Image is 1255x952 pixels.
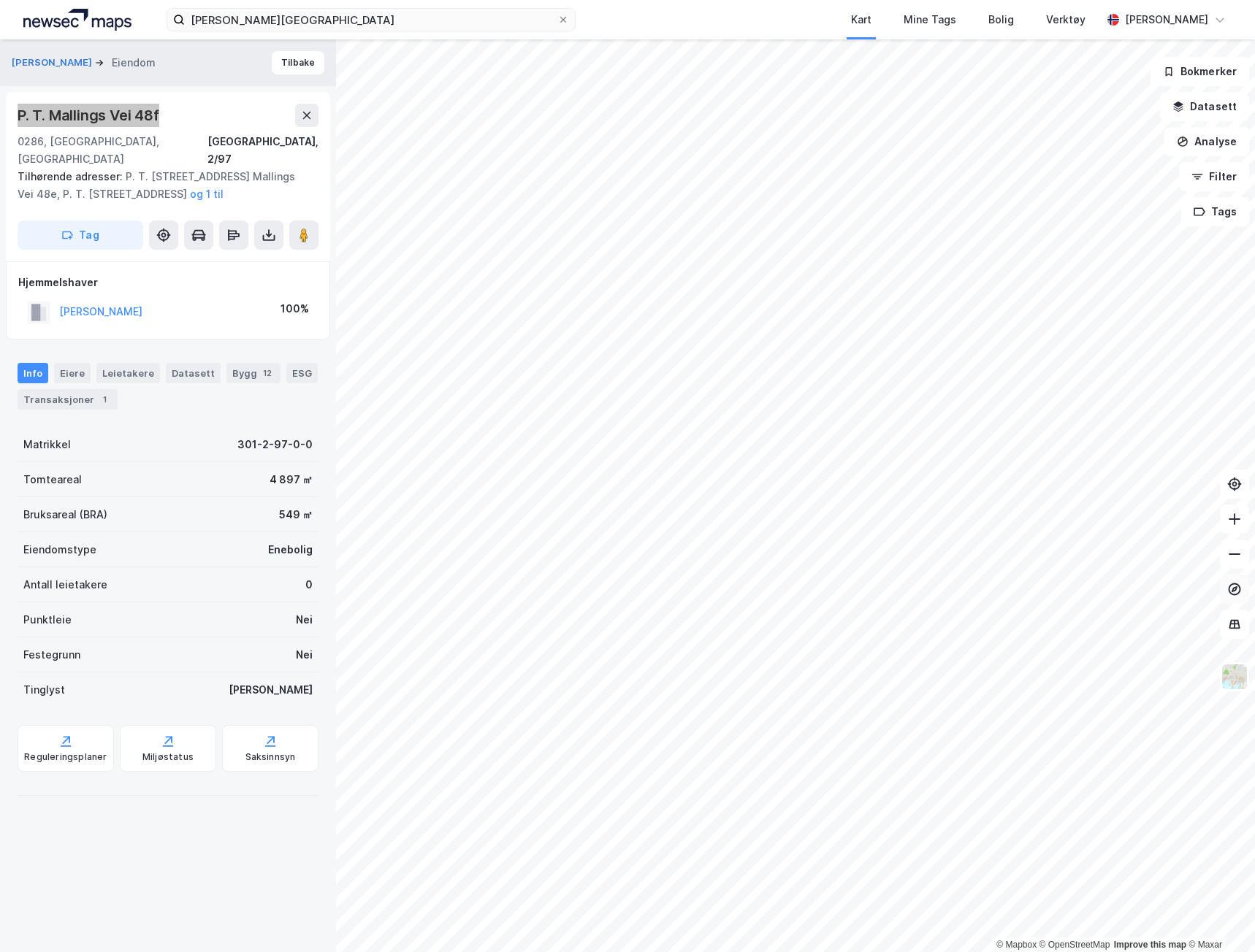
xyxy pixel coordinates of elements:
div: [PERSON_NAME] [1125,11,1208,28]
div: Bolig [988,11,1014,28]
div: Punktleie [23,611,72,629]
div: [PERSON_NAME] [229,681,313,699]
div: Kontrollprogram for chat [1182,882,1255,952]
div: Kart [851,11,871,28]
div: P. T. Mallings Vei 48f [18,104,162,127]
div: Tomteareal [23,471,82,488]
div: 4 897 ㎡ [270,471,313,488]
div: Eiendomstype [23,541,96,558]
span: Tilhørende adresser: [18,170,126,183]
div: Transaksjoner [18,389,118,410]
div: Eiendom [112,54,156,72]
div: Nei [296,646,313,664]
button: Bokmerker [1151,57,1249,86]
div: Hjemmelshaver [18,274,318,291]
div: Datasett [166,363,221,383]
img: Z [1221,663,1248,691]
div: Nei [296,611,313,629]
div: Matrikkel [23,436,71,453]
div: P. T. [STREET_ADDRESS] Mallings Vei 48e, P. T. [STREET_ADDRESS] [18,168,307,203]
img: logo.a4113a55bc3d86da70a041830d287a7e.svg [23,9,131,31]
div: 549 ㎡ [279,506,313,523]
a: Improve this map [1114,940,1186,950]
div: Reguleringsplaner [24,751,107,763]
div: 100% [281,300,309,318]
button: Tags [1181,197,1249,226]
div: 12 [260,366,275,380]
div: Bygg [226,363,281,383]
div: Leietakere [96,363,160,383]
div: Tinglyst [23,681,65,699]
button: Tilbake [272,51,324,74]
div: Enebolig [268,541,313,558]
div: Eiere [54,363,91,383]
iframe: Chat Widget [1182,882,1255,952]
div: 1 [97,392,112,407]
div: 0 [305,576,313,594]
button: Filter [1179,162,1249,191]
div: Bruksareal (BRA) [23,506,107,523]
div: [GEOGRAPHIC_DATA], 2/97 [207,133,318,168]
button: Tag [18,220,143,250]
div: Verktøy [1046,11,1086,28]
div: 301-2-97-0-0 [237,436,313,453]
a: OpenStreetMap [1040,940,1110,950]
div: Saksinnsyn [245,751,296,763]
button: [PERSON_NAME] [12,55,95,70]
div: Info [18,363,48,383]
div: 0286, [GEOGRAPHIC_DATA], [GEOGRAPHIC_DATA] [18,133,207,168]
div: Antall leietakere [23,576,107,594]
div: Festegrunn [23,646,80,664]
div: Mine Tags [904,11,956,28]
div: ESG [286,363,318,383]
button: Datasett [1160,92,1249,121]
input: Søk på adresse, matrikkel, gårdeiere, leietakere eller personer [185,9,557,31]
a: Mapbox [996,940,1037,950]
button: Analyse [1164,127,1249,156]
div: Miljøstatus [142,751,194,763]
